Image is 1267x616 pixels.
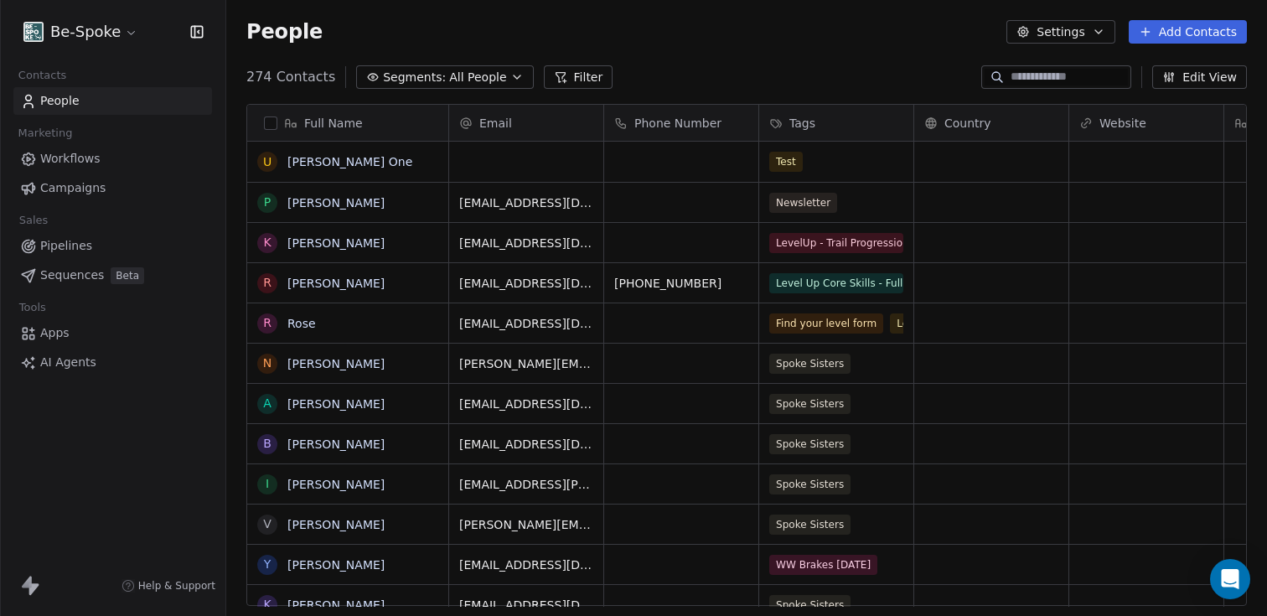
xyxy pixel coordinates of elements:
span: [EMAIL_ADDRESS][PERSON_NAME][DOMAIN_NAME] [459,476,593,493]
span: Phone Number [634,115,721,132]
span: Tags [789,115,815,132]
span: People [246,19,323,44]
span: Marketing [11,121,80,146]
span: [EMAIL_ADDRESS][DOMAIN_NAME] [459,275,593,292]
div: K [263,234,271,251]
span: Tools [12,295,53,320]
a: SequencesBeta [13,261,212,289]
div: Phone Number [604,105,758,141]
span: Apps [40,324,70,342]
span: Spoke Sisters [769,474,851,494]
div: Website [1069,105,1223,141]
span: Be-Spoke [50,21,121,43]
a: [PERSON_NAME] [287,478,385,491]
button: Filter [544,65,613,89]
a: [PERSON_NAME] [287,357,385,370]
div: K [263,596,271,613]
span: Level Up Core Skills - Full Program [769,273,903,293]
div: grid [247,142,449,607]
div: A [263,395,271,412]
span: [EMAIL_ADDRESS][DOMAIN_NAME] [459,436,593,453]
a: Apps [13,319,212,347]
div: I [266,475,269,493]
button: Settings [1006,20,1114,44]
span: [PERSON_NAME][EMAIL_ADDRESS][DOMAIN_NAME] [459,516,593,533]
div: Full Name [247,105,448,141]
div: P [264,194,271,211]
span: Spoke Sisters [769,394,851,414]
div: Email [449,105,603,141]
a: Rose [287,317,316,330]
span: Level 2 [890,313,939,334]
span: Help & Support [138,579,215,593]
span: Country [944,115,991,132]
span: Spoke Sisters [769,515,851,535]
button: Edit View [1152,65,1247,89]
span: Contacts [11,63,74,88]
span: Sequences [40,267,104,284]
span: Pipelines [40,237,92,255]
span: WW Brakes [DATE] [769,555,877,575]
a: [PERSON_NAME] [287,598,385,612]
button: Be-Spoke [20,18,142,46]
span: Spoke Sisters [769,595,851,615]
a: Pipelines [13,232,212,260]
span: Workflows [40,150,101,168]
span: All People [449,69,506,86]
span: Full Name [304,115,363,132]
button: Add Contacts [1129,20,1247,44]
span: [EMAIL_ADDRESS][DOMAIN_NAME] [459,194,593,211]
a: [PERSON_NAME] [287,196,385,210]
span: AI Agents [40,354,96,371]
span: Spoke Sisters [769,434,851,454]
span: [EMAIL_ADDRESS][DOMAIN_NAME] [459,235,593,251]
a: Help & Support [122,579,215,593]
span: Spoke Sisters [769,354,851,374]
a: [PERSON_NAME] [287,437,385,451]
span: Test [769,152,803,172]
span: Campaigns [40,179,106,197]
span: [PHONE_NUMBER] [614,275,748,292]
span: Sales [12,208,55,233]
a: [PERSON_NAME] [287,236,385,250]
span: Newsletter [769,193,837,213]
span: [EMAIL_ADDRESS][DOMAIN_NAME] [459,556,593,573]
div: N [263,355,271,372]
div: Open Intercom Messenger [1210,559,1250,599]
a: AI Agents [13,349,212,376]
div: R [263,314,271,332]
span: [EMAIL_ADDRESS][DOMAIN_NAME] [459,315,593,332]
div: Country [914,105,1068,141]
div: Y [264,556,271,573]
span: Segments: [383,69,446,86]
span: People [40,92,80,110]
a: [PERSON_NAME] [287,518,385,531]
img: Facebook%20profile%20picture.png [23,22,44,42]
span: Beta [111,267,144,284]
a: People [13,87,212,115]
div: Tags [759,105,913,141]
div: U [263,153,271,171]
a: [PERSON_NAME] [287,558,385,572]
span: Website [1099,115,1146,132]
span: 274 Contacts [246,67,335,87]
a: Campaigns [13,174,212,202]
span: [PERSON_NAME][EMAIL_ADDRESS][PERSON_NAME][DOMAIN_NAME] [459,355,593,372]
span: [EMAIL_ADDRESS][DOMAIN_NAME] [459,396,593,412]
div: V [263,515,271,533]
a: [PERSON_NAME] [287,397,385,411]
a: [PERSON_NAME] One [287,155,412,168]
a: Workflows [13,145,212,173]
span: Find your level form [769,313,883,334]
span: Email [479,115,512,132]
span: LevelUp - Trail Progression - Session [DATE] - [DATE] [769,233,903,253]
span: [EMAIL_ADDRESS][DOMAIN_NAME] [459,597,593,613]
div: R [263,274,271,292]
div: B [263,435,271,453]
a: [PERSON_NAME] [287,277,385,290]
